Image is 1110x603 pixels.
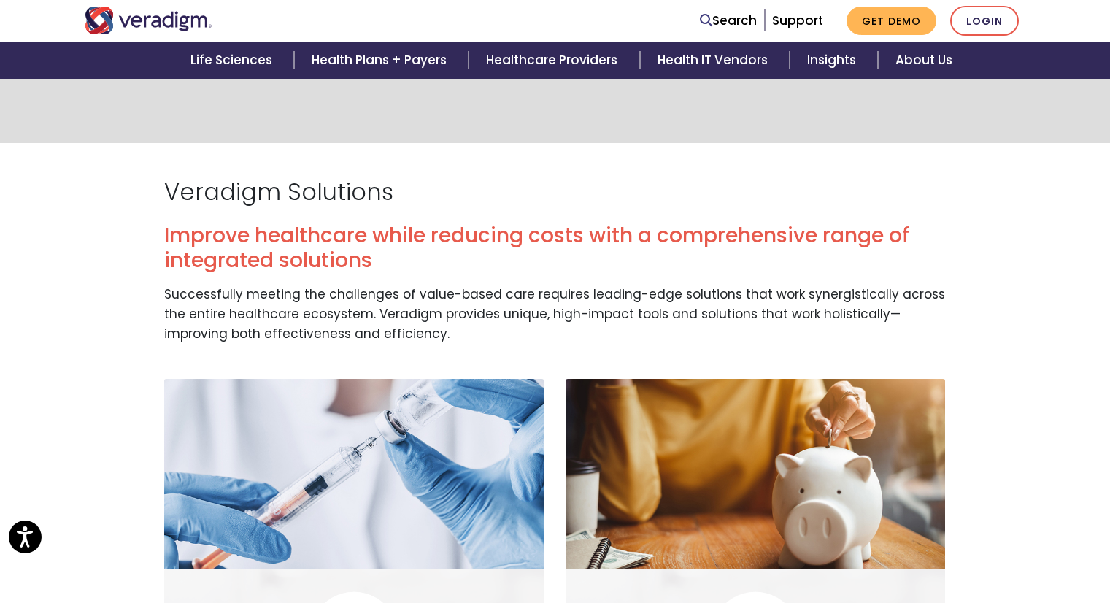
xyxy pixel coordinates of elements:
a: About Us [878,42,970,79]
a: Get Demo [847,7,936,35]
a: Search [700,11,757,31]
a: Health Plans + Payers [294,42,469,79]
a: Insights [790,42,878,79]
p: Successfully meeting the challenges of value-based care requires leading-edge solutions that work... [164,285,945,345]
h2: Improve healthcare while reducing costs with a comprehensive range of integrated solutions [164,223,945,272]
h1: Veradigm Solutions [164,178,945,206]
a: Support [772,12,823,29]
a: Life Sciences [173,42,294,79]
a: Health IT Vendors [640,42,790,79]
img: Veradigm logo [85,7,212,34]
a: Login [950,6,1019,36]
a: Healthcare Providers [469,42,639,79]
